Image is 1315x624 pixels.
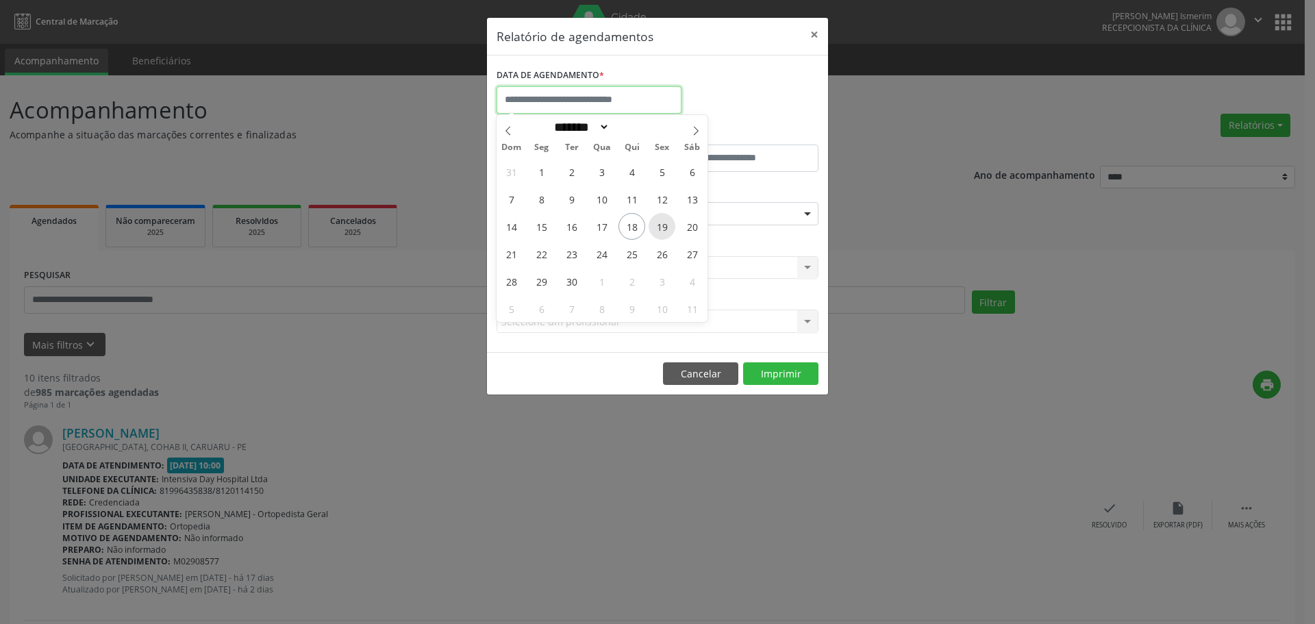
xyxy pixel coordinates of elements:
span: Setembro 27, 2025 [679,240,705,267]
span: Outubro 11, 2025 [679,295,705,322]
span: Agosto 31, 2025 [498,158,525,185]
span: Setembro 2, 2025 [558,158,585,185]
span: Setembro 18, 2025 [618,213,645,240]
span: Outubro 9, 2025 [618,295,645,322]
span: Outubro 8, 2025 [588,295,615,322]
span: Outubro 6, 2025 [528,295,555,322]
span: Setembro 15, 2025 [528,213,555,240]
span: Setembro 21, 2025 [498,240,525,267]
select: Month [549,120,610,134]
span: Outubro 4, 2025 [679,268,705,295]
input: Year [610,120,655,134]
span: Setembro 19, 2025 [649,213,675,240]
span: Outubro 3, 2025 [649,268,675,295]
span: Outubro 5, 2025 [498,295,525,322]
span: Sáb [677,143,707,152]
span: Setembro 11, 2025 [618,186,645,212]
label: ATÉ [661,123,818,145]
span: Qua [587,143,617,152]
span: Setembro 7, 2025 [498,186,525,212]
span: Setembro 3, 2025 [588,158,615,185]
span: Setembro 14, 2025 [498,213,525,240]
span: Setembro 23, 2025 [558,240,585,267]
span: Outubro 2, 2025 [618,268,645,295]
span: Setembro 1, 2025 [528,158,555,185]
span: Setembro 10, 2025 [588,186,615,212]
span: Setembro 9, 2025 [558,186,585,212]
span: Dom [497,143,527,152]
span: Setembro 20, 2025 [679,213,705,240]
span: Setembro 5, 2025 [649,158,675,185]
span: Seg [527,143,557,152]
span: Setembro 29, 2025 [528,268,555,295]
label: DATA DE AGENDAMENTO [497,65,604,86]
span: Ter [557,143,587,152]
span: Outubro 7, 2025 [558,295,585,322]
span: Outubro 10, 2025 [649,295,675,322]
span: Setembro 24, 2025 [588,240,615,267]
button: Close [801,18,828,51]
span: Outubro 1, 2025 [588,268,615,295]
span: Setembro 13, 2025 [679,186,705,212]
button: Imprimir [743,362,818,386]
span: Setembro 26, 2025 [649,240,675,267]
span: Setembro 4, 2025 [618,158,645,185]
span: Setembro 30, 2025 [558,268,585,295]
span: Setembro 28, 2025 [498,268,525,295]
span: Sex [647,143,677,152]
span: Setembro 8, 2025 [528,186,555,212]
span: Setembro 22, 2025 [528,240,555,267]
span: Setembro 12, 2025 [649,186,675,212]
button: Cancelar [663,362,738,386]
span: Setembro 6, 2025 [679,158,705,185]
span: Qui [617,143,647,152]
h5: Relatório de agendamentos [497,27,653,45]
span: Setembro 25, 2025 [618,240,645,267]
span: Setembro 16, 2025 [558,213,585,240]
span: Setembro 17, 2025 [588,213,615,240]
